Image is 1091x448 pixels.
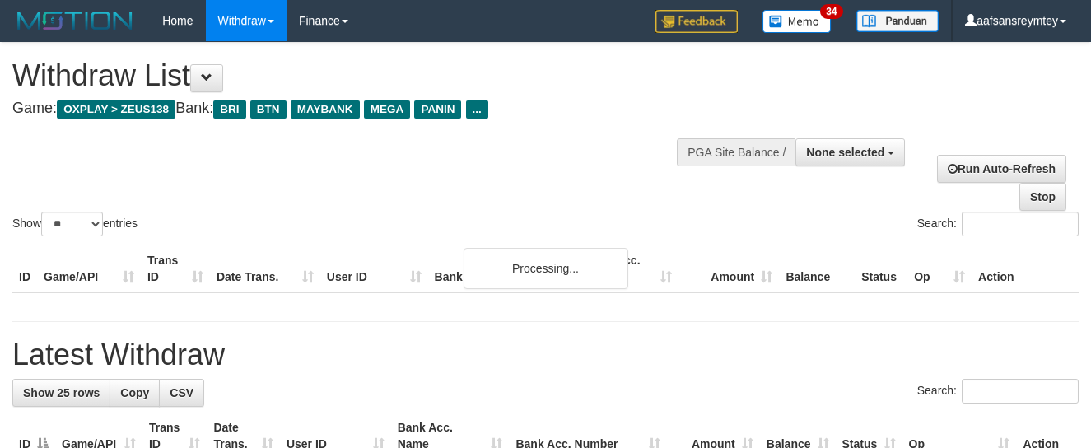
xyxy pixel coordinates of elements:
span: BRI [213,100,245,119]
a: Run Auto-Refresh [937,155,1066,183]
span: 34 [820,4,842,19]
a: Copy [110,379,160,407]
h1: Withdraw List [12,59,711,92]
a: Show 25 rows [12,379,110,407]
th: Status [855,245,907,292]
span: BTN [250,100,287,119]
input: Search: [962,379,1079,404]
a: Stop [1019,183,1066,211]
div: Processing... [464,248,628,289]
label: Show entries [12,212,138,236]
span: OXPLAY > ZEUS138 [57,100,175,119]
th: Date Trans. [210,245,320,292]
th: Amount [678,245,779,292]
a: CSV [159,379,204,407]
th: Bank Acc. Name [428,245,579,292]
img: MOTION_logo.png [12,8,138,33]
span: CSV [170,386,193,399]
th: Balance [779,245,855,292]
label: Search: [917,379,1079,404]
th: Bank Acc. Number [578,245,678,292]
div: PGA Site Balance / [677,138,795,166]
span: Show 25 rows [23,386,100,399]
img: Button%20Memo.svg [762,10,832,33]
th: Game/API [37,245,141,292]
select: Showentries [41,212,103,236]
span: None selected [806,146,884,159]
th: Trans ID [141,245,210,292]
th: User ID [320,245,428,292]
input: Search: [962,212,1079,236]
h4: Game: Bank: [12,100,711,117]
button: None selected [795,138,905,166]
span: MAYBANK [291,100,360,119]
span: Copy [120,386,149,399]
span: ... [466,100,488,119]
img: Feedback.jpg [655,10,738,33]
th: ID [12,245,37,292]
span: MEGA [364,100,411,119]
span: PANIN [414,100,461,119]
label: Search: [917,212,1079,236]
th: Action [972,245,1079,292]
h1: Latest Withdraw [12,338,1079,371]
th: Op [907,245,972,292]
img: panduan.png [856,10,939,32]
